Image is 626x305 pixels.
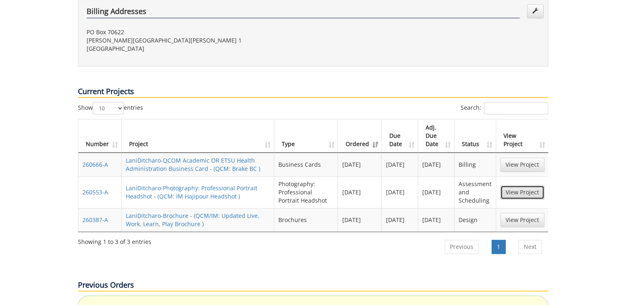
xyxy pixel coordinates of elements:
td: [DATE] [418,208,454,232]
th: Due Date: activate to sort column ascending [381,119,418,153]
p: [GEOGRAPHIC_DATA] [87,45,307,53]
a: LaniDitcharo-Photography: Professional Portrait Headshot - (QCM: IM Hajipour Headshot ) [126,184,257,200]
p: [PERSON_NAME][GEOGRAPHIC_DATA][PERSON_NAME] 1 [87,36,307,45]
th: View Project: activate to sort column ascending [496,119,548,153]
a: 1 [492,240,506,254]
a: 260553-A [82,188,108,196]
a: 260387-A [82,216,108,224]
a: Previous [445,240,479,254]
th: Status: activate to sort column ascending [454,119,496,153]
td: [DATE] [381,208,418,232]
div: Showing 1 to 3 of 3 entries [78,234,151,246]
th: Adj. Due Date: activate to sort column ascending [418,119,454,153]
label: Show entries [78,102,143,114]
td: [DATE] [381,176,418,208]
th: Number: activate to sort column ascending [78,119,122,153]
td: Brochures [274,208,338,232]
a: Next [518,240,542,254]
td: [DATE] [338,176,381,208]
p: PO Box 70622 [87,28,307,36]
td: Assessment and Scheduling [454,176,496,208]
h4: Billing Addresses [87,7,520,18]
td: [DATE] [338,153,381,176]
th: Ordered: activate to sort column ascending [338,119,381,153]
a: 260666-A [82,161,108,168]
input: Search: [484,102,548,114]
a: LaniDitcharo-Brochure - (QCM/IM: Updated Live, Work, Learn, Play Brochure ) [126,212,259,228]
td: [DATE] [381,153,418,176]
select: Showentries [93,102,124,114]
p: Current Projects [78,86,548,98]
td: [DATE] [418,153,454,176]
td: Photography: Professional Portrait Headshot [274,176,338,208]
td: Design [454,208,496,232]
th: Type: activate to sort column ascending [274,119,338,153]
label: Search: [461,102,548,114]
a: Edit Addresses [527,4,544,18]
td: [DATE] [418,176,454,208]
a: View Project [500,158,544,172]
td: Billing [454,153,496,176]
td: [DATE] [338,208,381,232]
a: LaniDitcharo-QCOM Academic OR ETSU Health Administration Business Card - (QCM: Brake BC ) [126,156,260,173]
a: View Project [500,185,544,199]
p: Previous Orders [78,280,548,291]
a: View Project [500,213,544,227]
th: Project: activate to sort column ascending [122,119,274,153]
td: Business Cards [274,153,338,176]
